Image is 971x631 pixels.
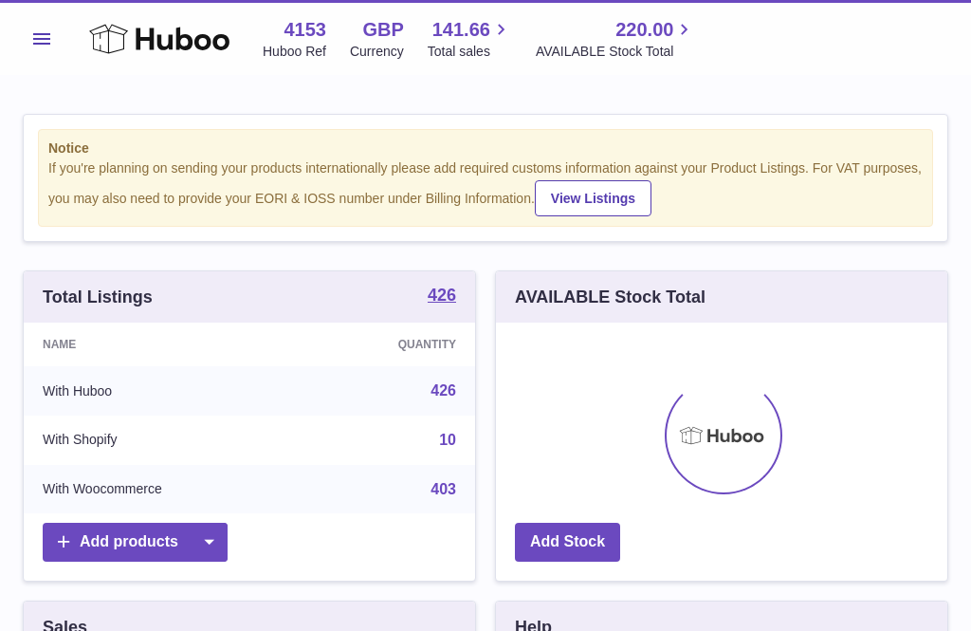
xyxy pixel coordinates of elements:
[536,43,696,61] span: AVAILABLE Stock Total
[350,43,404,61] div: Currency
[431,382,456,399] a: 426
[428,287,456,304] strong: 426
[24,416,303,465] td: With Shopify
[48,159,923,216] div: If you're planning on sending your products internationally please add required customs informati...
[535,180,651,216] a: View Listings
[284,17,326,43] strong: 4153
[428,43,512,61] span: Total sales
[428,287,456,307] a: 426
[515,523,620,562] a: Add Stock
[428,17,512,61] a: 141.66 Total sales
[432,17,490,43] span: 141.66
[24,366,303,416] td: With Huboo
[43,286,153,308] h3: Total Listings
[24,465,303,514] td: With Woocommerce
[362,17,403,43] strong: GBP
[515,286,705,308] h3: AVAILABLE Stock Total
[48,139,923,158] strong: Notice
[263,43,326,61] div: Huboo Ref
[536,17,696,61] a: 220.00 AVAILABLE Stock Total
[24,323,303,366] th: Name
[439,432,456,448] a: 10
[431,481,456,497] a: 403
[615,17,673,43] span: 220.00
[43,523,228,562] a: Add products
[303,323,475,366] th: Quantity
